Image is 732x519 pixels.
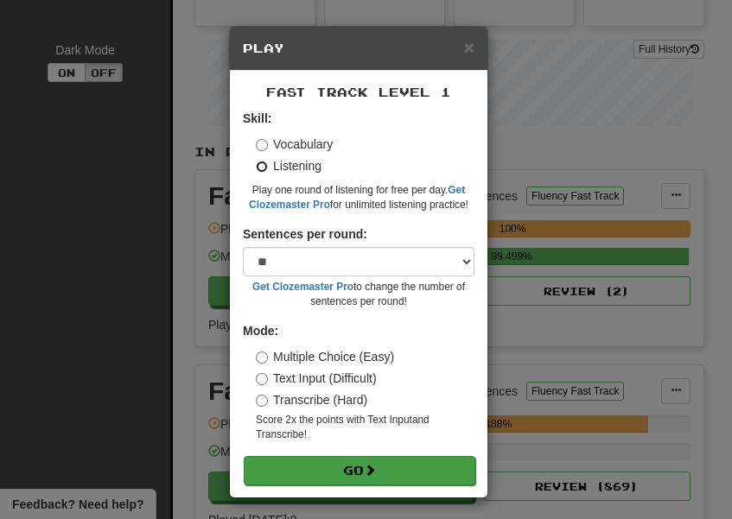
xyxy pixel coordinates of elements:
[256,395,268,407] input: Transcribe (Hard)
[266,85,451,99] span: Fast Track Level 1
[256,373,268,385] input: Text Input (Difficult)
[256,136,333,153] label: Vocabulary
[256,391,367,408] label: Transcribe (Hard)
[256,161,268,173] input: Listening
[243,280,474,309] small: to change the number of sentences per round!
[243,225,367,243] label: Sentences per round:
[256,139,268,151] input: Vocabulary
[256,370,377,387] label: Text Input (Difficult)
[256,351,268,364] input: Multiple Choice (Easy)
[243,111,271,125] strong: Skill:
[243,40,474,57] h5: Play
[256,157,321,174] label: Listening
[252,281,353,293] a: Get Clozemaster Pro
[244,456,475,485] button: Go
[243,324,278,338] strong: Mode:
[256,413,474,442] small: Score 2x the points with Text Input and Transcribe !
[243,183,474,212] small: Play one round of listening for free per day. for unlimited listening practice!
[464,38,474,56] button: Close
[256,348,394,365] label: Multiple Choice (Easy)
[464,37,474,57] span: ×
